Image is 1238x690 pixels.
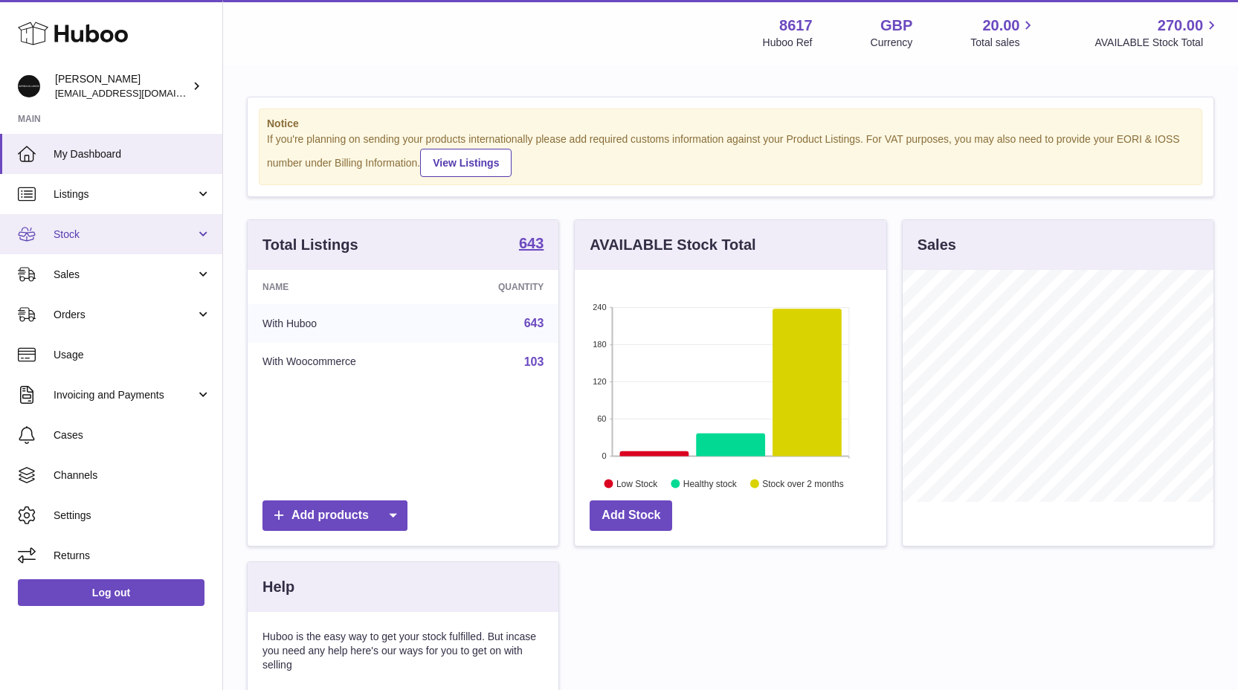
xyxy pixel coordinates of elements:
[1094,36,1220,50] span: AVAILABLE Stock Total
[248,343,441,381] td: With Woocommerce
[602,451,607,460] text: 0
[519,236,544,254] a: 643
[524,317,544,329] a: 643
[590,500,672,531] a: Add Stock
[54,428,211,442] span: Cases
[616,478,658,489] text: Low Stock
[1094,16,1220,50] a: 270.00 AVAILABLE Stock Total
[779,16,813,36] strong: 8617
[970,36,1036,50] span: Total sales
[54,388,196,402] span: Invoicing and Payments
[683,478,738,489] text: Healthy stock
[54,268,196,282] span: Sales
[248,304,441,343] td: With Huboo
[262,630,544,672] p: Huboo is the easy way to get your stock fulfilled. But incase you need any help here's our ways f...
[54,348,211,362] span: Usage
[970,16,1036,50] a: 20.00 Total sales
[590,235,755,255] h3: AVAILABLE Stock Total
[54,549,211,563] span: Returns
[524,355,544,368] a: 103
[982,16,1019,36] span: 20.00
[54,308,196,322] span: Orders
[267,132,1194,177] div: If you're planning on sending your products internationally please add required customs informati...
[54,187,196,201] span: Listings
[18,75,40,97] img: hello@alfredco.com
[267,117,1194,131] strong: Notice
[18,579,204,606] a: Log out
[262,235,358,255] h3: Total Listings
[1158,16,1203,36] span: 270.00
[871,36,913,50] div: Currency
[593,377,606,386] text: 120
[441,270,559,304] th: Quantity
[262,500,407,531] a: Add products
[918,235,956,255] h3: Sales
[763,478,844,489] text: Stock over 2 months
[55,72,189,100] div: [PERSON_NAME]
[519,236,544,251] strong: 643
[54,468,211,483] span: Channels
[880,16,912,36] strong: GBP
[763,36,813,50] div: Huboo Ref
[593,303,606,312] text: 240
[248,270,441,304] th: Name
[598,414,607,423] text: 60
[262,577,294,597] h3: Help
[420,149,512,177] a: View Listings
[54,509,211,523] span: Settings
[55,87,219,99] span: [EMAIL_ADDRESS][DOMAIN_NAME]
[54,147,211,161] span: My Dashboard
[593,340,606,349] text: 180
[54,228,196,242] span: Stock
